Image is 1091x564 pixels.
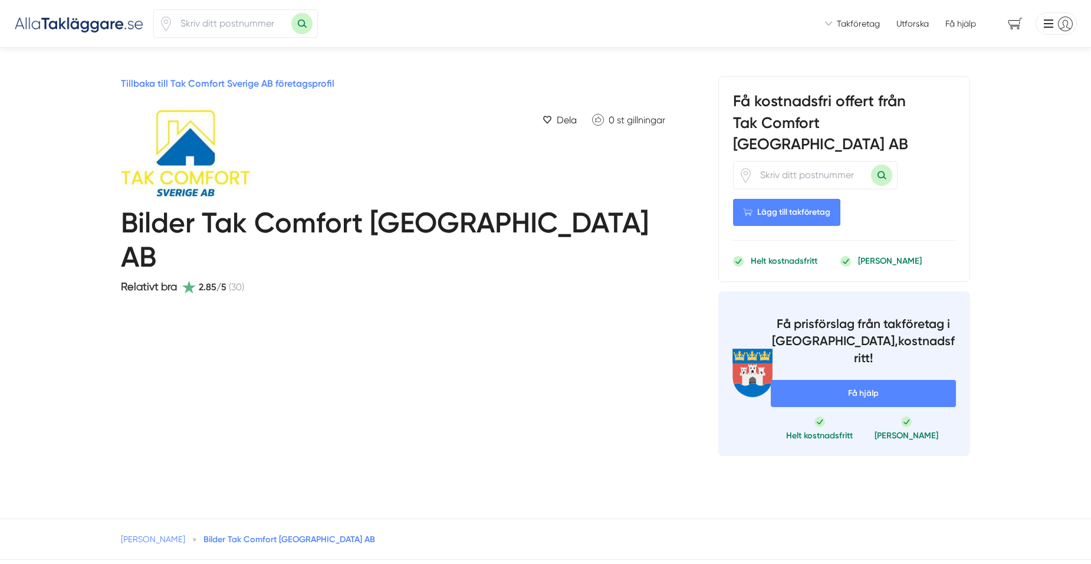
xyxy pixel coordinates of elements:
h3: Få kostnadsfri offert från Tak Comfort [GEOGRAPHIC_DATA] AB [733,91,955,161]
img: Logotyp Tak Comfort Sverige AB [121,110,251,197]
span: navigation-cart [1000,14,1031,34]
span: 2.85/5 [199,280,226,294]
span: Dela [557,113,577,127]
span: st gillningar [617,114,665,126]
span: Få hjälp [771,380,956,407]
a: Bilder Tak Comfort [GEOGRAPHIC_DATA] AB [203,534,375,545]
button: Sök med postnummer [291,13,313,34]
nav: Breadcrumb [121,533,970,545]
a: Klicka för att gilla Tak Comfort Sverige AB [586,110,671,130]
span: Relativt bra [121,280,177,293]
img: Alla Takläggare [14,14,144,33]
span: Klicka för att använda din position. [738,168,753,183]
p: Helt kostnadsfritt [751,255,817,267]
p: [PERSON_NAME] [858,255,922,267]
span: Takföretag [837,18,880,29]
span: (30) [229,280,244,294]
h1: Bilder Tak Comfort [GEOGRAPHIC_DATA] AB [121,206,671,278]
h4: Få prisförslag från takföretag i [GEOGRAPHIC_DATA], kostnadsfritt! [771,315,956,371]
a: Utforska [896,18,929,29]
a: [PERSON_NAME] [121,535,185,544]
input: Skriv ditt postnummer [753,162,871,189]
: Lägg till takföretag [733,199,840,226]
a: Dela [538,110,581,130]
span: » [192,533,196,545]
a: Tillbaka till Tak Comfort Sverige AB företagsprofil [121,78,334,89]
svg: Pin / Karta [159,17,173,31]
span: Få hjälp [945,18,976,29]
p: Helt kostnadsfritt [786,429,853,441]
p: [PERSON_NAME] [875,429,938,441]
button: Sök med postnummer [871,165,892,186]
input: Skriv ditt postnummer [173,10,291,37]
span: Klicka för att använda din position. [159,17,173,31]
span: 0 [609,114,614,126]
svg: Pin / Karta [738,168,753,183]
